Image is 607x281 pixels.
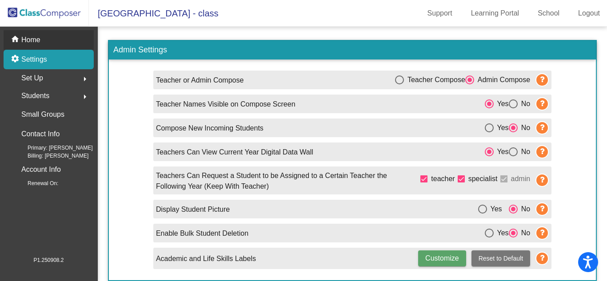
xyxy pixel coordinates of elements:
[395,74,530,85] mat-radio-group: Select an option
[518,99,530,109] div: No
[474,75,530,85] div: Admin Compose
[21,90,49,102] span: Students
[156,253,256,264] p: Academic and Life Skills Labels
[404,75,465,85] div: Teacher Compose
[13,179,58,187] span: Renewal On:
[156,147,313,158] p: Teachers Can View Current Year Digital Data Wall
[494,123,509,133] div: Yes
[11,54,21,65] mat-icon: settings
[487,204,502,214] div: Yes
[518,123,530,133] div: No
[464,6,527,20] a: Learning Portal
[11,35,21,45] mat-icon: home
[21,35,40,45] p: Home
[156,123,264,134] p: Compose New Incoming Students
[485,146,531,157] mat-radio-group: Select an option
[494,146,509,157] div: Yes
[478,203,531,214] mat-radio-group: Select an option
[418,250,466,266] button: Customize
[109,41,596,59] h3: Admin Settings
[156,99,296,110] p: Teacher Names Visible on Compose Screen
[485,98,531,109] mat-radio-group: Select an option
[13,144,93,152] span: Primary: [PERSON_NAME]
[80,91,90,102] mat-icon: arrow_right
[21,108,64,121] p: Small Groups
[531,6,567,20] a: School
[156,170,418,192] p: Teachers Can Request a Student to be Assigned to a Certain Teacher the Following Year (Keep With ...
[21,54,47,65] p: Settings
[494,99,509,109] div: Yes
[13,152,88,160] span: Billing: [PERSON_NAME]
[21,163,61,176] p: Account Info
[485,122,531,133] mat-radio-group: Select an option
[518,204,530,214] div: No
[425,254,459,262] span: Customize
[479,255,523,262] span: Reset to Default
[156,228,248,239] p: Enable Bulk Student Deletion
[494,228,509,238] div: Yes
[518,228,530,238] div: No
[80,74,90,84] mat-icon: arrow_right
[21,128,60,140] p: Contact Info
[21,72,43,84] span: Set Up
[471,250,530,266] button: Reset to Default
[468,174,498,184] span: specialist
[485,227,531,238] mat-radio-group: Select an option
[156,204,230,215] p: Display Student Picture
[431,174,455,184] span: teacher
[511,174,531,184] span: admin
[89,6,219,20] span: [GEOGRAPHIC_DATA] - class
[571,6,607,20] a: Logout
[420,6,459,20] a: Support
[156,75,244,86] p: Teacher or Admin Compose
[518,146,530,157] div: No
